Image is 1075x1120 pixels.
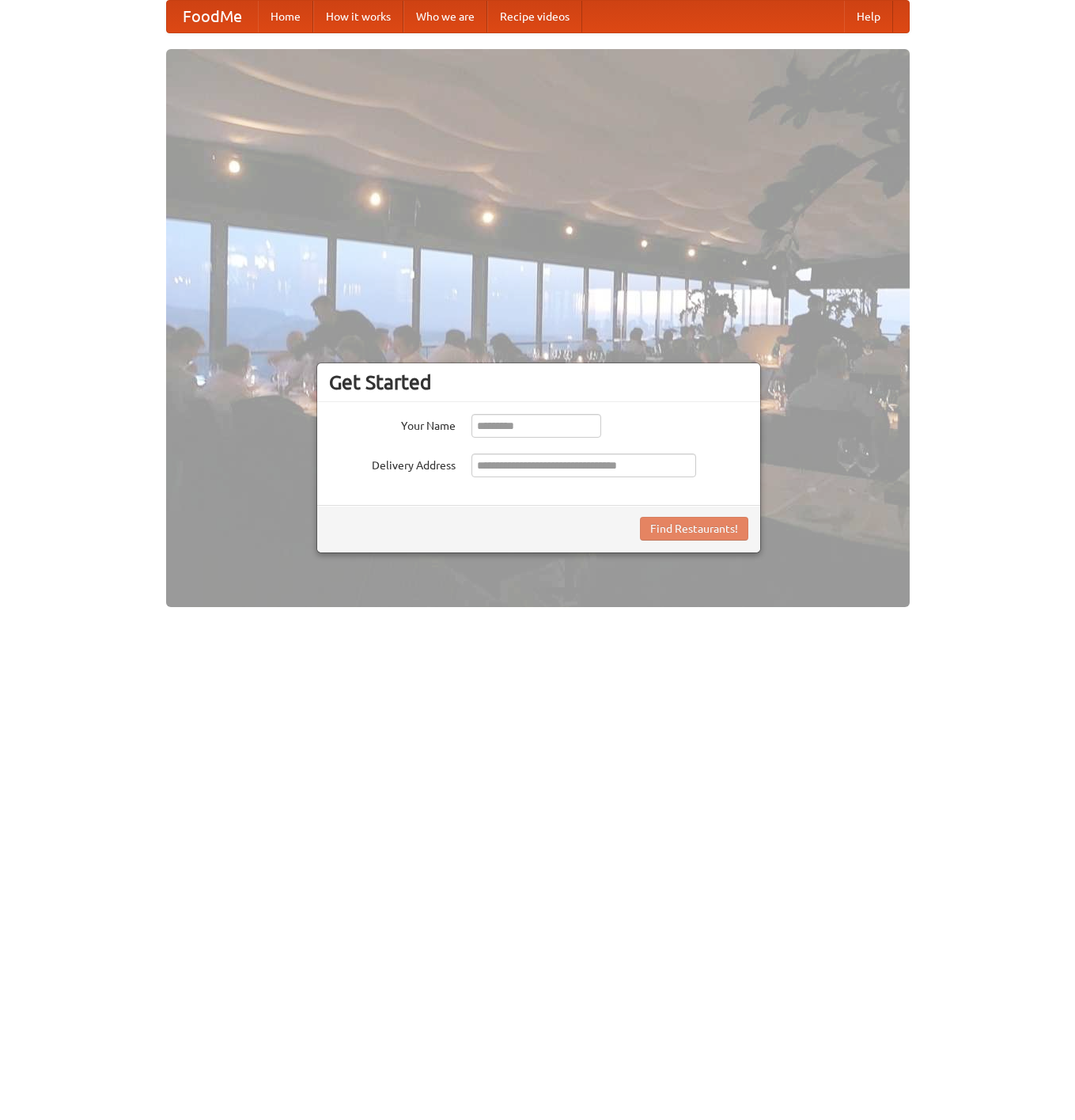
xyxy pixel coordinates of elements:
[329,414,456,434] label: Your Name
[844,1,893,32] a: Help
[487,1,582,32] a: Recipe videos
[167,1,258,32] a: FoodMe
[329,370,748,394] h3: Get Started
[640,517,748,541] button: Find Restaurants!
[329,454,456,473] label: Delivery Address
[313,1,403,32] a: How it works
[403,1,487,32] a: Who we are
[258,1,313,32] a: Home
